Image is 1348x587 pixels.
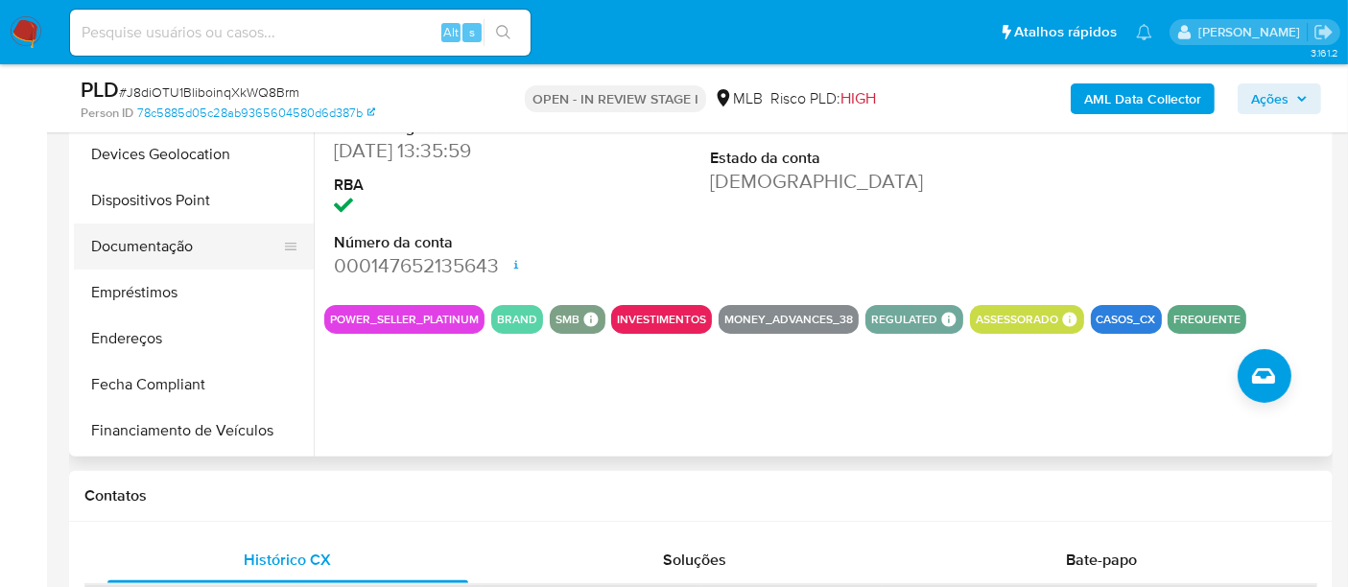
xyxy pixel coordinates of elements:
dt: Estado da conta [710,148,942,169]
button: Empréstimos [74,270,314,316]
span: # J8diOTU1BliboinqXkWQ8Brm [119,82,299,102]
dt: Número da conta [334,232,566,253]
button: Geral [74,454,314,500]
button: Fecha Compliant [74,362,314,408]
button: Documentação [74,223,298,270]
b: PLD [81,74,119,105]
span: s [469,23,475,41]
dd: [DATE] 13:35:59 [334,137,566,164]
p: OPEN - IN REVIEW STAGE I [525,85,706,112]
span: Risco PLD: [770,88,876,109]
button: Endereços [74,316,314,362]
h1: Contatos [84,486,1317,505]
span: 3.161.2 [1311,45,1338,60]
a: Notificações [1136,24,1152,40]
span: Soluções [663,549,726,571]
a: 78c5885d05c28ab9365604580d6d387b [137,105,375,122]
button: Dispositivos Point [74,177,314,223]
p: alexandra.macedo@mercadolivre.com [1198,23,1307,41]
dd: 000147652135643 [334,252,566,279]
a: Sair [1313,22,1334,42]
button: search-icon [484,19,523,46]
span: Histórico CX [245,549,332,571]
span: Ações [1251,83,1289,114]
span: HIGH [840,87,876,109]
span: Bate-papo [1066,549,1137,571]
b: AML Data Collector [1084,83,1201,114]
b: Person ID [81,105,133,122]
button: Financiamento de Veículos [74,408,314,454]
button: AML Data Collector [1071,83,1215,114]
dd: [DEMOGRAPHIC_DATA] [710,168,942,195]
input: Pesquise usuários ou casos... [70,20,531,45]
button: Ações [1238,83,1321,114]
button: Devices Geolocation [74,131,314,177]
dt: RBA [334,175,566,196]
div: MLB [714,88,763,109]
span: Atalhos rápidos [1014,22,1117,42]
span: Alt [443,23,459,41]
